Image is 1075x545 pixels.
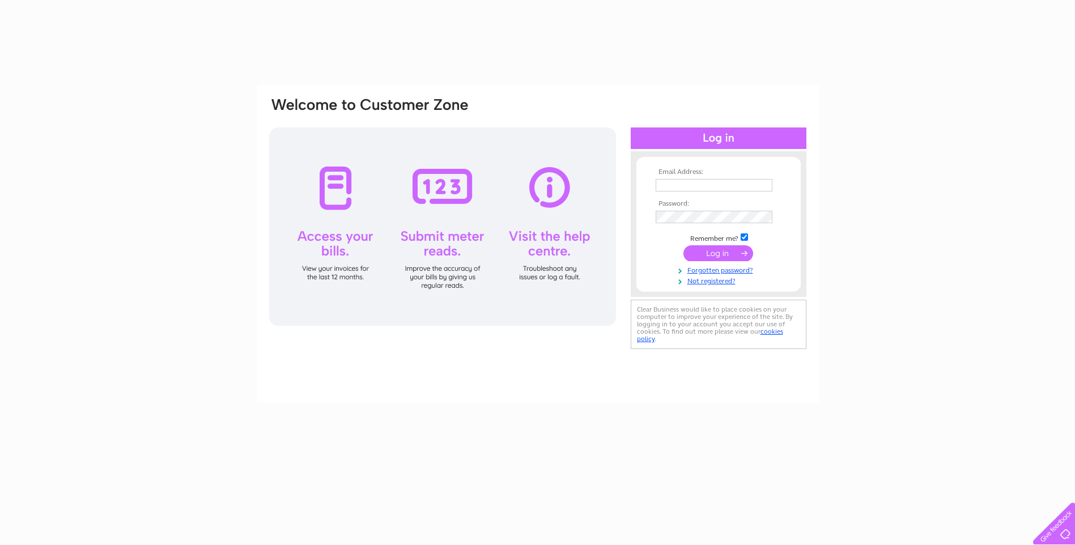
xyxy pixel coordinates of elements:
[631,300,806,349] div: Clear Business would like to place cookies on your computer to improve your experience of the sit...
[656,275,784,286] a: Not registered?
[637,327,783,343] a: cookies policy
[683,245,753,261] input: Submit
[653,200,784,208] th: Password:
[653,232,784,243] td: Remember me?
[653,168,784,176] th: Email Address:
[656,264,784,275] a: Forgotten password?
